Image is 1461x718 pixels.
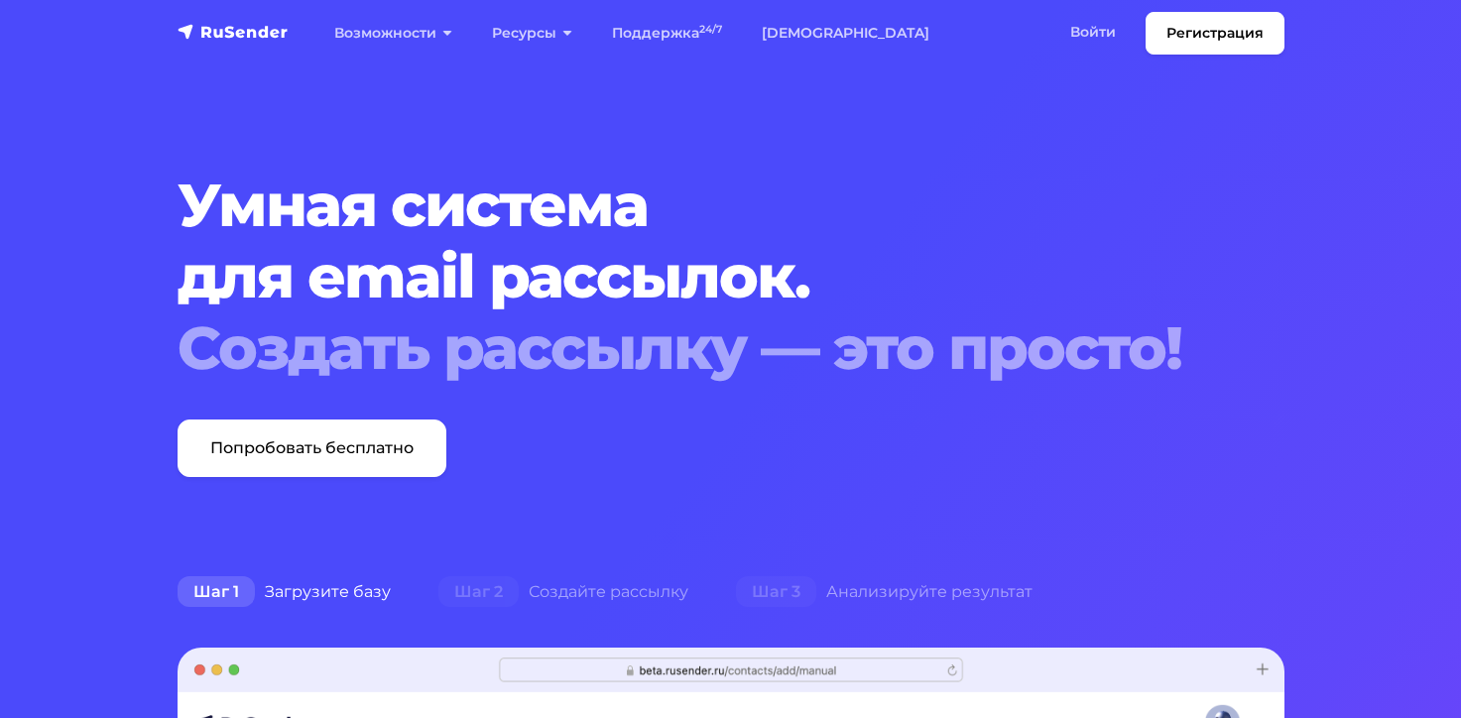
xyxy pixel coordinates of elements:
[712,572,1056,612] div: Анализируйте результат
[592,13,742,54] a: Поддержка24/7
[178,22,289,42] img: RuSender
[736,576,816,608] span: Шаг 3
[178,312,1190,384] div: Создать рассылку — это просто!
[1146,12,1284,55] a: Регистрация
[178,419,446,477] a: Попробовать бесплатно
[154,572,415,612] div: Загрузите базу
[314,13,472,54] a: Возможности
[415,572,712,612] div: Создайте рассылку
[742,13,949,54] a: [DEMOGRAPHIC_DATA]
[1050,12,1136,53] a: Войти
[178,170,1190,384] h1: Умная система для email рассылок.
[178,576,255,608] span: Шаг 1
[699,23,722,36] sup: 24/7
[472,13,592,54] a: Ресурсы
[438,576,519,608] span: Шаг 2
